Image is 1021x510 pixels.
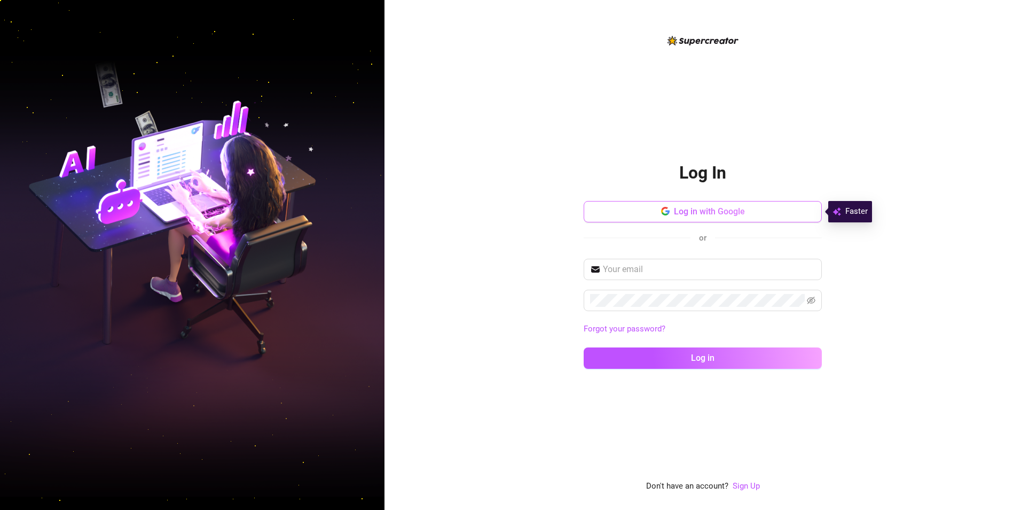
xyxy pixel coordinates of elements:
[679,162,726,184] h2: Log In
[807,296,815,305] span: eye-invisible
[584,323,822,336] a: Forgot your password?
[691,353,714,363] span: Log in
[603,263,815,276] input: Your email
[832,205,841,218] img: svg%3e
[845,205,868,218] span: Faster
[667,36,739,45] img: logo-BBDzfeDw.svg
[733,480,760,493] a: Sign Up
[584,324,665,334] a: Forgot your password?
[584,347,822,369] button: Log in
[646,480,728,493] span: Don't have an account?
[699,233,706,243] span: or
[674,206,745,217] span: Log in with Google
[584,201,822,222] button: Log in with Google
[733,481,760,491] a: Sign Up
